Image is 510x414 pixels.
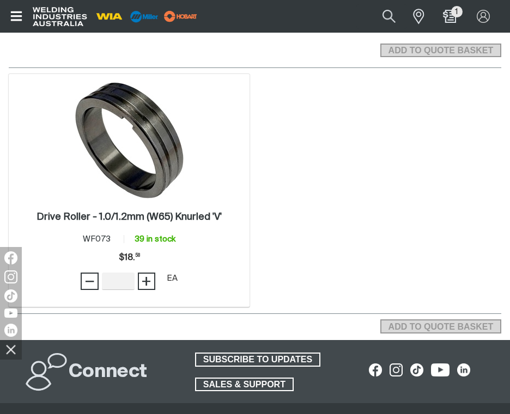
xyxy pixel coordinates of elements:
span: − [84,272,95,291]
span: $18. [119,247,140,269]
h2: Connect [69,360,147,384]
div: EA [167,273,178,285]
a: SALES & SUPPORT [195,378,294,392]
span: SALES & SUPPORT [196,378,293,392]
span: + [141,272,151,291]
button: Search products [371,4,408,29]
img: TikTok [4,289,17,302]
img: YouTube [4,308,17,318]
section: Add to cart control [380,316,501,333]
img: hide socials [2,340,20,359]
img: Drive Roller - 1.0/1.2mm (W65) Knurled 'V' [71,82,187,199]
span: SUBSCRIBE TO UPDATES [196,353,319,367]
div: Price [119,247,140,269]
button: Add selected products to the shopping cart [380,319,501,333]
a: SUBSCRIBE TO UPDATES [195,353,320,367]
span: 39 in stock [135,235,175,243]
span: ADD TO QUOTE BASKET [381,319,500,333]
img: Facebook [4,251,17,264]
img: LinkedIn [4,324,17,337]
input: Product name or item number... [356,4,407,29]
img: Instagram [4,270,17,283]
section: Add to cart control [9,31,501,61]
button: Add selected products to the shopping cart [380,44,501,58]
a: Drive Roller - 1.0/1.2mm (W65) Knurled 'V' [37,211,222,224]
h2: Drive Roller - 1.0/1.2mm (W65) Knurled 'V' [37,212,222,222]
span: WF073 [83,235,111,243]
sup: 58 [135,254,140,258]
span: ADD TO QUOTE BASKET [381,44,500,58]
